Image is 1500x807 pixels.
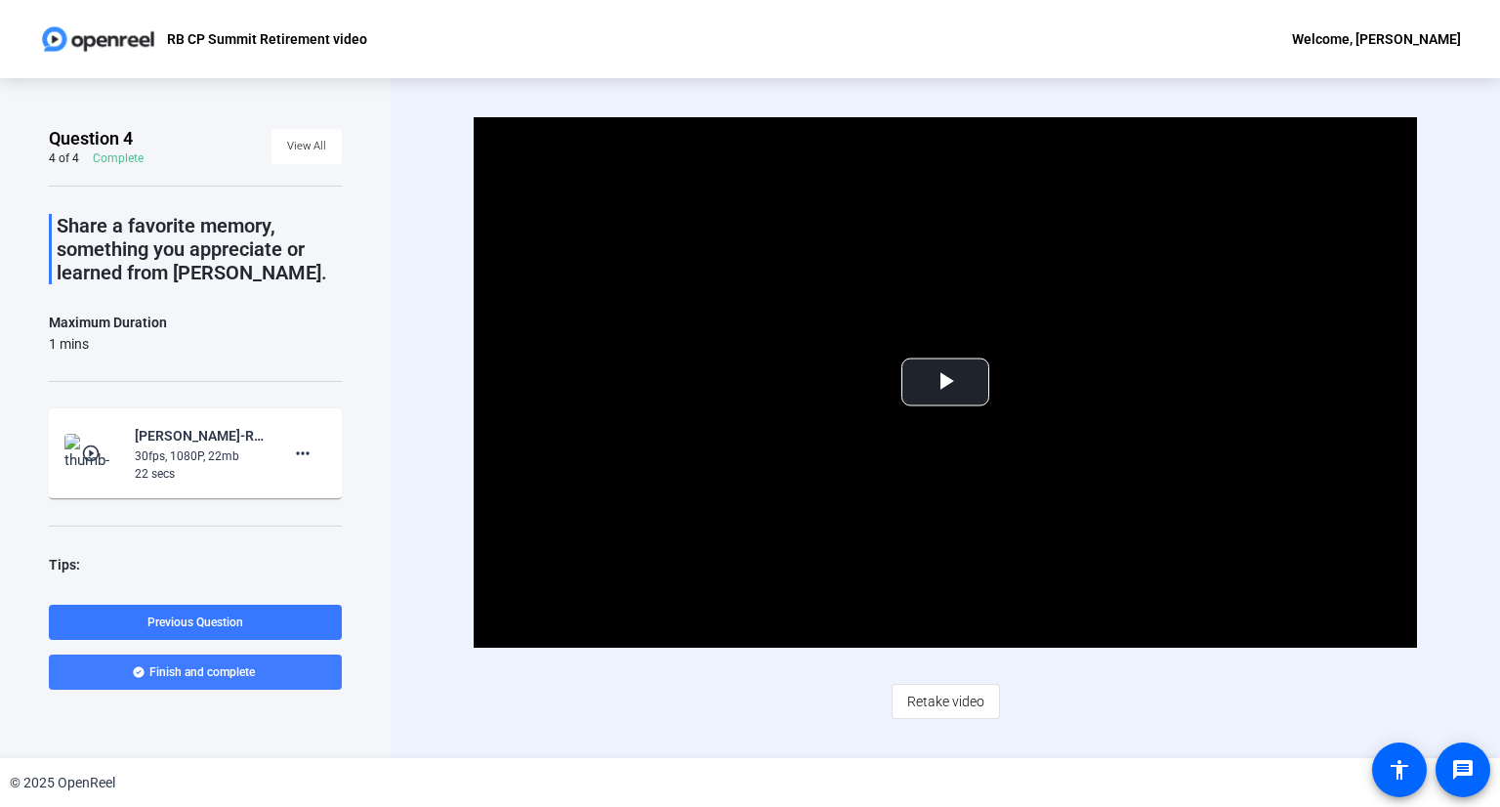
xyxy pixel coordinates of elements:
[1388,758,1411,782] mat-icon: accessibility
[49,311,167,334] div: Maximum Duration
[64,434,122,473] img: thumb-nail
[39,20,157,59] img: OpenReel logo
[907,683,984,720] span: Retake video
[49,334,167,354] div: 1 mins
[135,424,266,447] div: [PERSON_NAME]-RB CP Summit Retirement video-RB CP Summit Retirement video-1756138887085-webcam
[49,553,342,576] div: Tips:
[147,616,243,629] span: Previous Question
[81,444,104,463] mat-icon: play_circle_outline
[49,581,342,601] div: You can retake a recording you don’t like
[49,127,133,150] span: Question 4
[167,27,367,51] p: RB CP Summit Retirement video
[10,773,115,793] div: © 2025 OpenReel
[57,214,342,284] p: Share a favorite memory, something you appreciate or learned from [PERSON_NAME].
[271,129,342,164] button: View All
[474,117,1417,648] div: Video Player
[135,465,266,483] div: 22 secs
[901,359,989,406] button: Play Video
[287,132,326,161] span: View All
[1292,27,1461,51] div: Welcome, [PERSON_NAME]
[135,447,266,465] div: 30fps, 1080P, 22mb
[93,150,144,166] div: Complete
[892,684,1000,719] button: Retake video
[49,655,342,690] button: Finish and complete
[1451,758,1475,782] mat-icon: message
[49,150,79,166] div: 4 of 4
[149,664,255,680] span: Finish and complete
[49,605,342,640] button: Previous Question
[291,442,314,465] mat-icon: more_horiz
